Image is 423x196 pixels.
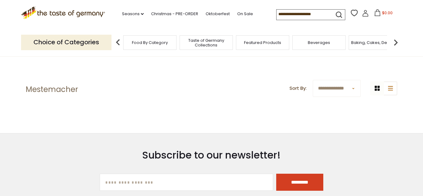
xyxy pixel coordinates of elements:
a: Seasons [122,11,144,17]
a: Featured Products [244,40,281,45]
img: previous arrow [112,36,124,49]
h1: Mestemacher [26,85,78,94]
a: Food By Category [132,40,168,45]
button: $0.00 [370,9,396,19]
a: Oktoberfest [206,11,230,17]
label: Sort By: [290,85,307,92]
h3: Subscribe to our newsletter! [100,149,323,161]
a: Taste of Germany Collections [181,38,231,47]
a: On Sale [237,11,253,17]
a: Christmas - PRE-ORDER [151,11,198,17]
a: Baking, Cakes, Desserts [351,40,399,45]
span: $0.00 [382,10,393,15]
img: next arrow [390,36,402,49]
a: Beverages [308,40,330,45]
p: Choice of Categories [21,35,111,50]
